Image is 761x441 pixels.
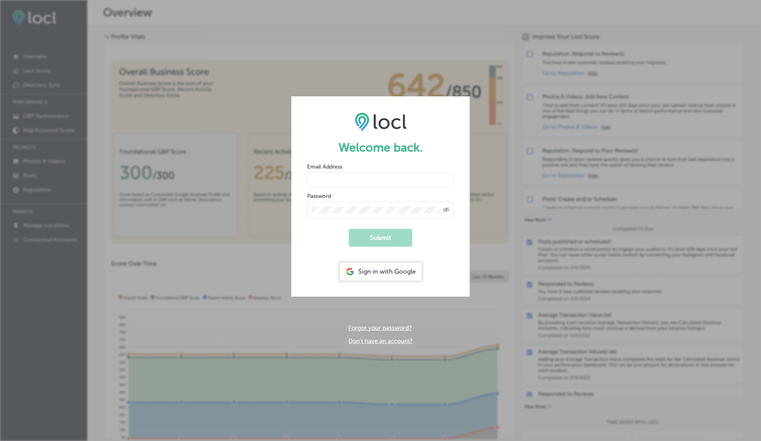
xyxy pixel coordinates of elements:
label: Email Address [307,163,342,170]
img: LOCL logo [355,112,407,130]
a: Forgot your password? [348,324,412,332]
span: Toggle password visibility [443,207,449,214]
div: Sign in with Google [340,263,422,281]
button: Submit [349,229,412,247]
h1: Welcome back. [307,140,454,155]
label: Password [307,193,331,199]
a: Don't have an account? [348,337,413,345]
